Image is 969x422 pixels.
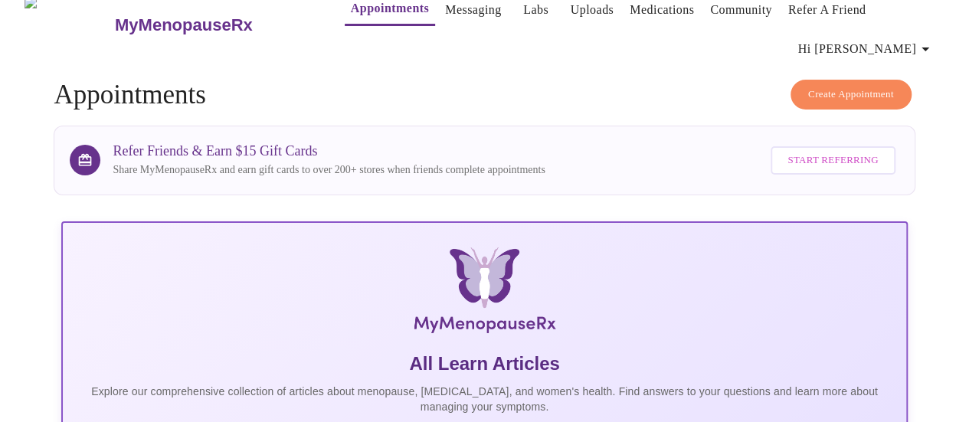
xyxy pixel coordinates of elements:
button: Create Appointment [791,80,912,110]
h4: Appointments [54,80,915,110]
span: Create Appointment [808,86,894,103]
span: Hi [PERSON_NAME] [798,38,935,60]
button: Start Referring [771,146,895,175]
img: MyMenopauseRx Logo [202,247,766,339]
h3: Refer Friends & Earn $15 Gift Cards [113,143,545,159]
p: Explore our comprehensive collection of articles about menopause, [MEDICAL_DATA], and women's hea... [75,384,893,414]
button: Hi [PERSON_NAME] [792,34,941,64]
h5: All Learn Articles [75,352,893,376]
h3: MyMenopauseRx [115,15,253,35]
span: Start Referring [787,152,878,169]
p: Share MyMenopauseRx and earn gift cards to over 200+ stores when friends complete appointments [113,162,545,178]
a: Start Referring [767,139,899,182]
